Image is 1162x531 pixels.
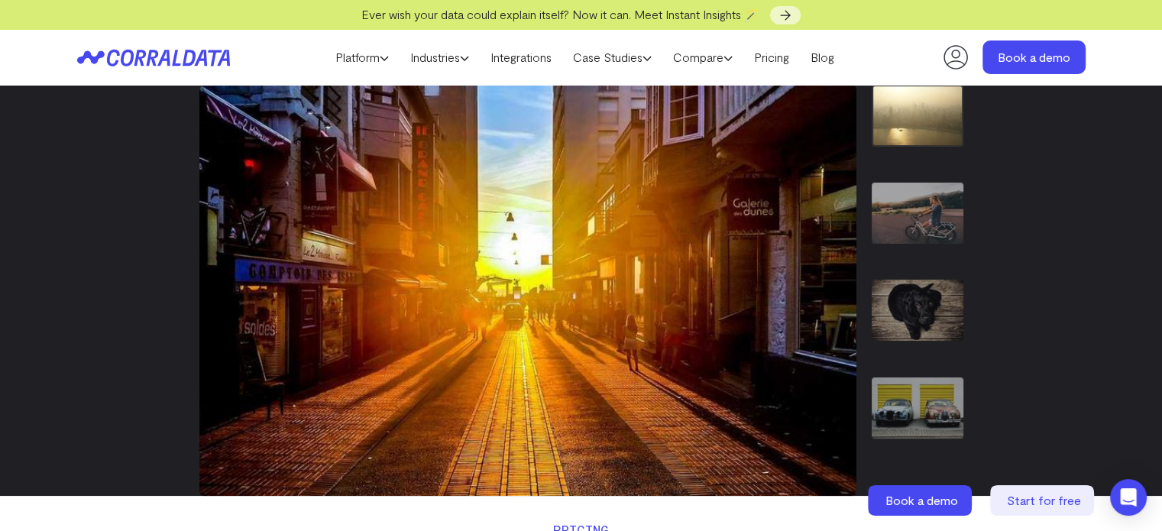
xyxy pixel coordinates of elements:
[868,485,975,516] a: Book a demo
[743,46,800,69] a: Pricing
[872,183,963,273] div: 2 / 7
[562,46,662,69] a: Case Studies
[662,46,743,69] a: Compare
[872,377,963,468] div: 4 / 7
[990,485,1097,516] a: Start for free
[872,280,963,370] div: 3 / 7
[872,85,963,175] div: 1 / 7
[480,46,562,69] a: Integrations
[1007,493,1081,507] span: Start for free
[885,493,958,507] span: Book a demo
[361,7,759,21] span: Ever wish your data could explain itself? Now it can. Meet Instant Insights 🪄
[982,40,1086,74] a: Book a demo
[1110,479,1147,516] div: Open Intercom Messenger
[400,46,480,69] a: Industries
[800,46,845,69] a: Blog
[199,85,856,496] div: 1 / 7
[325,46,400,69] a: Platform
